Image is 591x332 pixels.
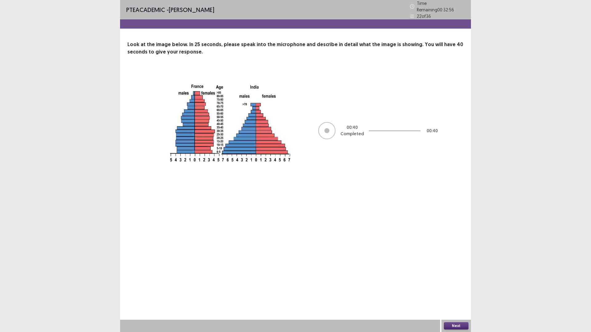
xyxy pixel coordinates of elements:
[444,322,468,330] button: Next
[126,6,165,14] span: PTE academic
[347,124,358,131] p: 00 : 40
[417,13,431,19] p: 22 of 36
[126,5,214,14] p: - [PERSON_NAME]
[152,70,306,191] img: image-description
[340,131,364,137] p: Completed
[127,41,464,56] p: Look at the image below. In 25 seconds, please speak into the microphone and describe in detail w...
[427,128,438,134] p: 00 : 40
